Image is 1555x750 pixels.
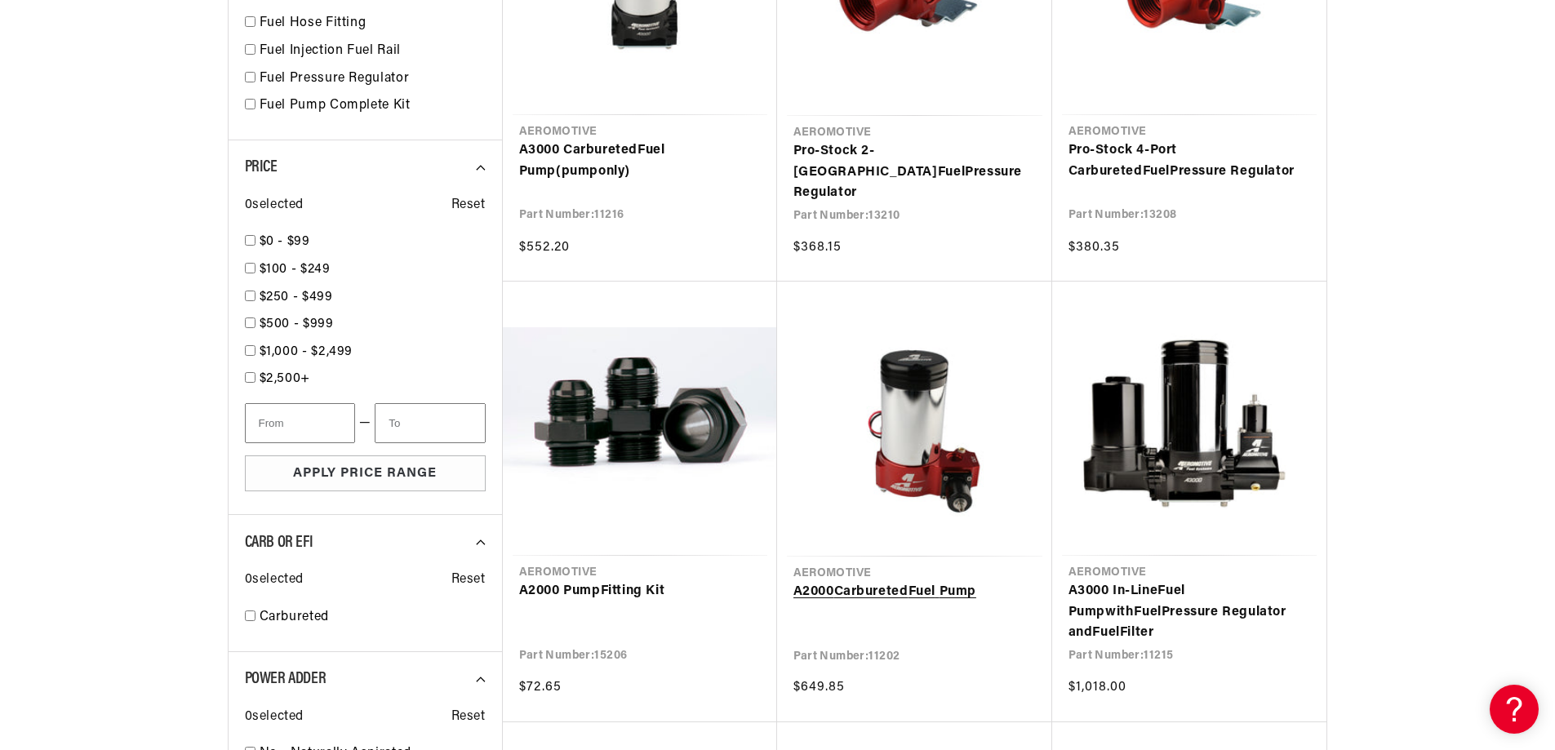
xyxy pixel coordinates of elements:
span: — [359,413,371,434]
a: Fuel Injection Fuel Rail [260,41,486,62]
span: 0 selected [245,195,304,216]
a: A3000 In-LineFuel PumpwithFuelPressure Regulator andFuelFilter [1069,581,1310,644]
a: A3000 CarburetedFuel Pump(pumponly) [519,140,761,182]
a: Fuel Pump Complete Kit [260,95,486,117]
a: Fuel Pressure Regulator [260,69,486,90]
a: Pro-Stock 2-[GEOGRAPHIC_DATA]FuelPressure Regulator [793,141,1036,204]
span: Reset [451,707,486,728]
a: Carbureted [260,607,486,628]
a: Fuel Hose Fitting [260,13,486,34]
span: 0 selected [245,707,304,728]
span: $0 - $99 [260,235,310,248]
a: A2000CarburetedFuel Pump [793,582,1036,603]
span: Power Adder [245,671,327,687]
span: Reset [451,195,486,216]
input: To [375,403,485,443]
span: CARB or EFI [245,535,313,551]
a: A2000 PumpFitting Kit [519,581,761,602]
span: $1,000 - $2,499 [260,345,353,358]
span: Price [245,159,278,175]
input: From [245,403,355,443]
span: Reset [451,570,486,591]
button: Apply Price Range [245,455,486,492]
span: $250 - $499 [260,291,333,304]
span: 0 selected [245,570,304,591]
span: $2,500+ [260,372,310,385]
span: $100 - $249 [260,263,331,276]
span: $500 - $999 [260,317,334,331]
a: Pro-Stock 4-Port CarburetedFuelPressure Regulator [1069,140,1310,182]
